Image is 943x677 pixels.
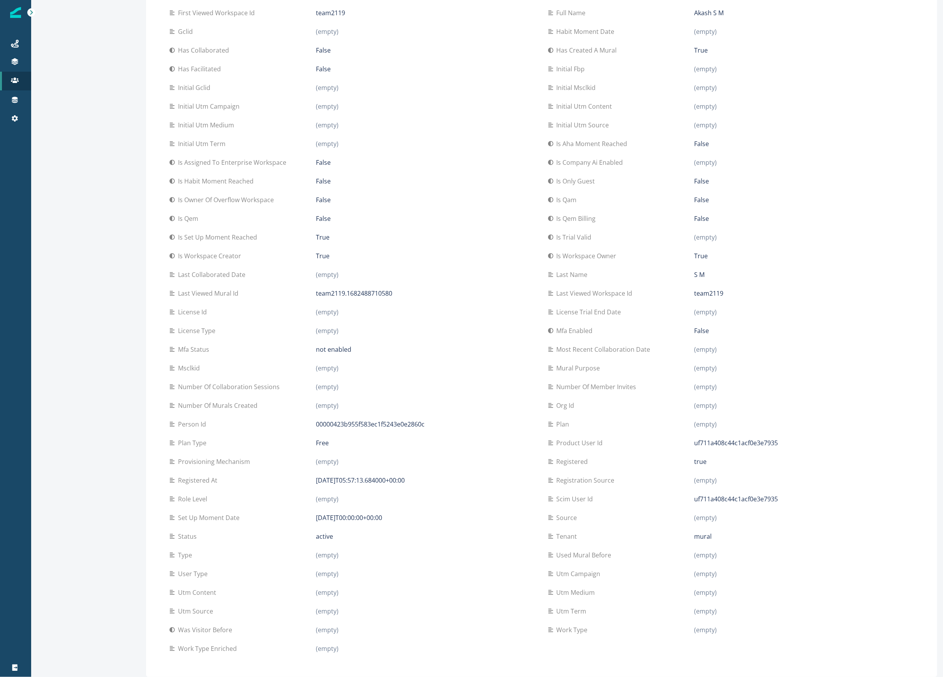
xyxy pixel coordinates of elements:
[316,494,338,504] p: (empty)
[557,457,591,466] p: Registered
[694,420,717,429] p: (empty)
[316,532,333,541] p: active
[694,588,717,597] p: (empty)
[178,550,195,560] p: Type
[557,64,588,74] p: Initial fbp
[178,494,210,504] p: Role level
[694,176,709,186] p: False
[557,8,589,18] p: Full name
[557,102,615,111] p: Initial utm content
[557,307,624,317] p: License trial end date
[178,326,219,335] p: License type
[178,644,240,653] p: Work type enriched
[694,606,717,616] p: (empty)
[694,363,717,373] p: (empty)
[178,83,213,92] p: Initial gclid
[557,569,604,578] p: Utm campaign
[178,64,224,74] p: Has facilitated
[178,457,253,466] p: Provisioning mechanism
[694,289,723,298] p: team2119
[557,363,603,373] p: Mural purpose
[178,176,257,186] p: Is habit moment reached
[694,195,709,205] p: False
[557,251,620,261] p: Is workspace owner
[557,401,578,410] p: Org id
[10,7,21,18] img: Inflection
[316,513,382,522] p: [DATE]T00:00:00+00:00
[316,102,338,111] p: (empty)
[694,46,708,55] p: True
[178,382,283,391] p: Number of collaboration sessions
[316,550,338,560] p: (empty)
[694,64,717,74] p: (empty)
[557,83,599,92] p: Initial msclkid
[557,382,640,391] p: Number of member invites
[316,251,330,261] p: True
[316,382,338,391] p: (empty)
[557,139,631,148] p: Is aha moment reached
[178,345,212,354] p: Mfa status
[694,102,717,111] p: (empty)
[694,569,717,578] p: (empty)
[557,438,606,448] p: Product user id
[557,550,615,560] p: Used mural before
[694,457,707,466] p: true
[178,233,260,242] p: Is set up moment reached
[557,270,591,279] p: Last name
[316,120,338,130] p: (empty)
[178,251,244,261] p: Is workspace creator
[316,289,392,298] p: team2119.1682488710580
[557,195,580,205] p: Is qam
[316,401,338,410] p: (empty)
[316,176,331,186] p: False
[316,27,338,36] p: (empty)
[694,120,717,130] p: (empty)
[316,588,338,597] p: (empty)
[178,120,237,130] p: Initial utm medium
[178,420,209,429] p: Person id
[316,8,345,18] p: team2119
[316,625,338,635] p: (empty)
[694,625,717,635] p: (empty)
[694,476,717,485] p: (empty)
[316,233,330,242] p: True
[557,494,596,504] p: Scim user id
[178,195,277,205] p: Is owner of overflow workspace
[178,8,258,18] p: First viewed workspace id
[694,83,717,92] p: (empty)
[557,46,620,55] p: Has created a mural
[694,438,778,448] p: uf711a408c44c1acf0e3e7935
[694,214,709,223] p: False
[694,158,717,167] p: (empty)
[178,139,229,148] p: Initial utm term
[178,532,200,541] p: Status
[694,550,717,560] p: (empty)
[316,569,338,578] p: (empty)
[316,195,331,205] p: False
[694,532,712,541] p: mural
[316,476,405,485] p: [DATE]T05:57:13.684000+00:00
[557,158,626,167] p: Is company ai enabled
[316,307,338,317] p: (empty)
[557,120,612,130] p: Initial utm source
[178,438,210,448] p: Plan type
[178,476,220,485] p: Registered at
[316,64,331,74] p: False
[178,214,201,223] p: Is qem
[557,513,580,522] p: Source
[694,494,778,504] p: uf711a408c44c1acf0e3e7935
[316,214,331,223] p: False
[557,476,618,485] p: Registration source
[316,46,331,55] p: False
[178,307,210,317] p: License id
[178,363,203,373] p: Msclkid
[694,233,717,242] p: (empty)
[316,457,338,466] p: (empty)
[694,270,705,279] p: S M
[557,27,618,36] p: Habit moment date
[557,625,591,635] p: Work type
[694,401,717,410] p: (empty)
[178,102,243,111] p: Initial utm campaign
[178,513,243,522] p: Set up moment date
[557,588,598,597] p: Utm medium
